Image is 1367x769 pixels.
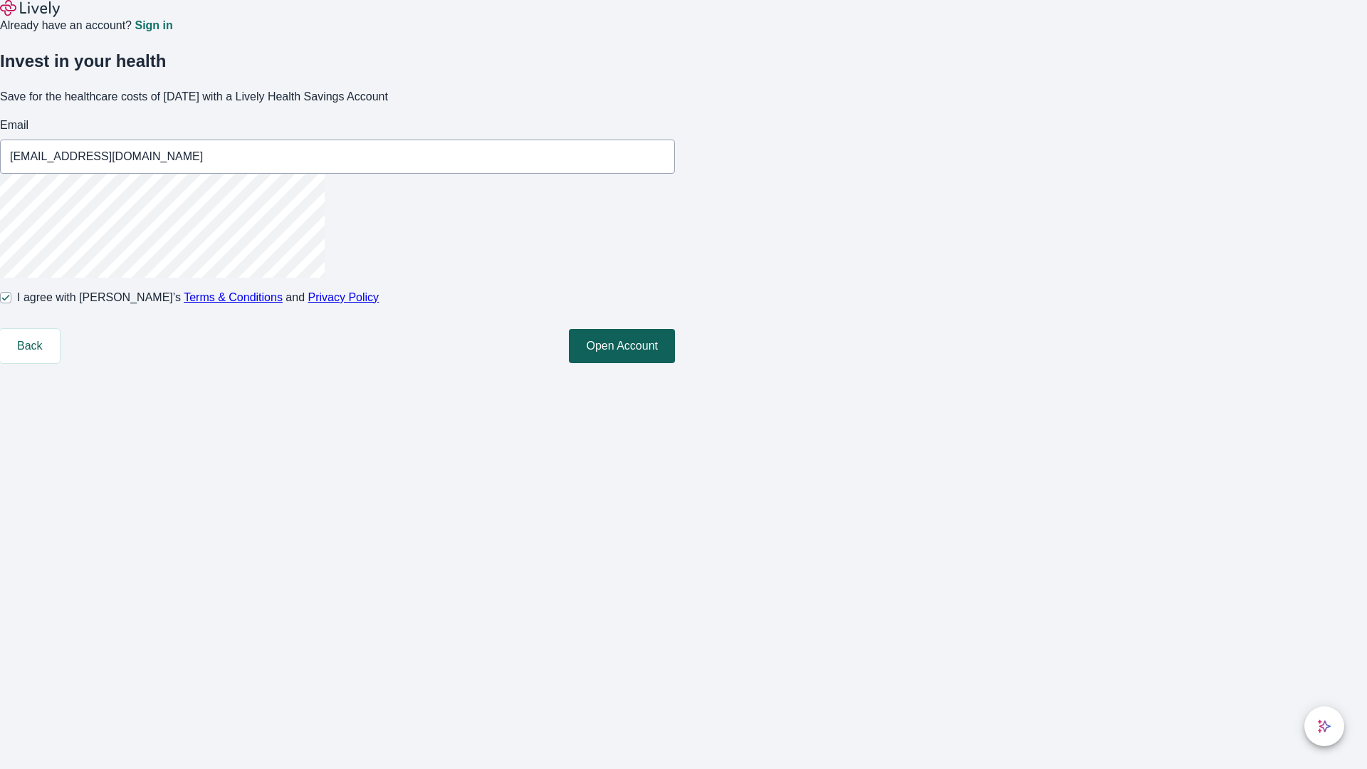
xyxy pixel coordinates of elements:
a: Privacy Policy [308,291,379,303]
a: Terms & Conditions [184,291,283,303]
svg: Lively AI Assistant [1317,719,1331,733]
button: chat [1304,706,1344,746]
button: Open Account [569,329,675,363]
a: Sign in [135,20,172,31]
span: I agree with [PERSON_NAME]’s and [17,289,379,306]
